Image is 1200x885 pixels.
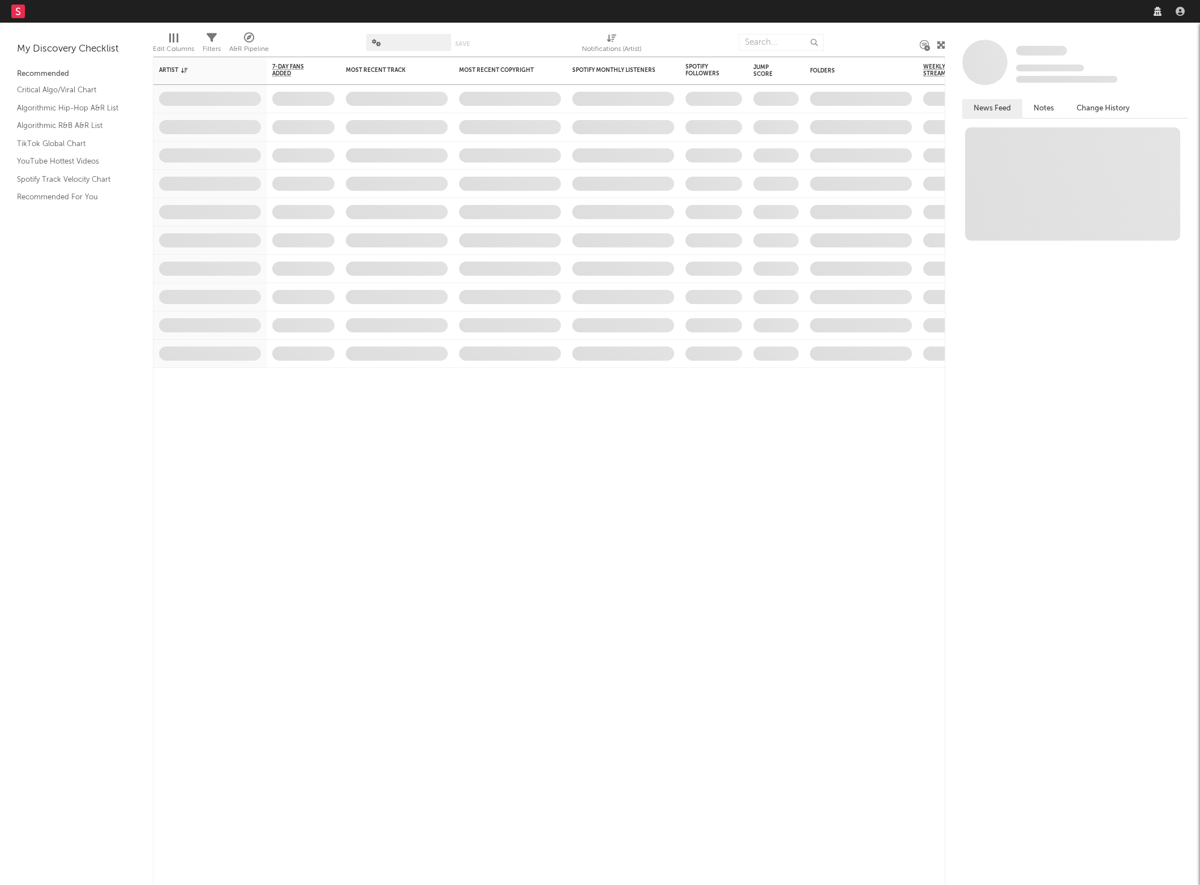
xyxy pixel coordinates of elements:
[1016,45,1067,57] a: Some Artist
[1065,99,1141,118] button: Change History
[810,67,895,74] div: Folders
[153,42,194,56] div: Edit Columns
[17,191,125,203] a: Recommended For You
[923,63,963,77] span: Weekly US Streams
[1022,99,1065,118] button: Notes
[17,67,136,81] div: Recommended
[17,119,125,132] a: Algorithmic R&B A&R List
[153,28,194,61] div: Edit Columns
[582,42,641,56] div: Notifications (Artist)
[17,84,125,96] a: Critical Algo/Viral Chart
[346,67,431,74] div: Most Recent Track
[1016,46,1067,55] span: Some Artist
[159,67,244,74] div: Artist
[229,42,269,56] div: A&R Pipeline
[17,42,136,56] div: My Discovery Checklist
[572,67,657,74] div: Spotify Monthly Listeners
[229,28,269,61] div: A&R Pipeline
[739,34,824,51] input: Search...
[685,63,725,77] div: Spotify Followers
[1016,76,1117,83] span: 0 fans last week
[459,67,544,74] div: Most Recent Copyright
[17,155,125,168] a: YouTube Hottest Videos
[272,63,318,77] span: 7-Day Fans Added
[962,99,1022,118] button: News Feed
[582,28,641,61] div: Notifications (Artist)
[203,42,221,56] div: Filters
[203,28,221,61] div: Filters
[17,138,125,150] a: TikTok Global Chart
[455,41,470,47] button: Save
[1016,65,1084,71] span: Tracking Since: [DATE]
[17,173,125,186] a: Spotify Track Velocity Chart
[753,64,782,78] div: Jump Score
[17,102,125,114] a: Algorithmic Hip-Hop A&R List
